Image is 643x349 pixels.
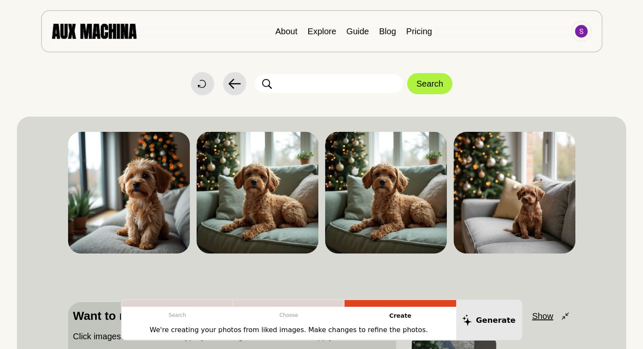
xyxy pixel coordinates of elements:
p: Search [122,307,233,324]
button: Search [407,73,452,94]
a: Explore [307,27,336,36]
a: Guide [346,27,369,36]
img: Avatar [575,25,588,38]
button: Generate [456,300,522,340]
p: We're creating your photos from liked images. Make changes to refine the photos. [150,325,428,335]
a: Blog [379,27,396,36]
p: Choose [233,307,345,324]
img: Search result [325,132,447,254]
img: AUX MACHINA [52,24,137,38]
a: About [275,27,297,36]
a: Pricing [406,27,432,36]
button: Back [223,72,246,95]
img: Search result [68,132,190,254]
img: Search result [454,132,575,254]
img: Search result [197,132,318,254]
p: Create [345,307,456,325]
